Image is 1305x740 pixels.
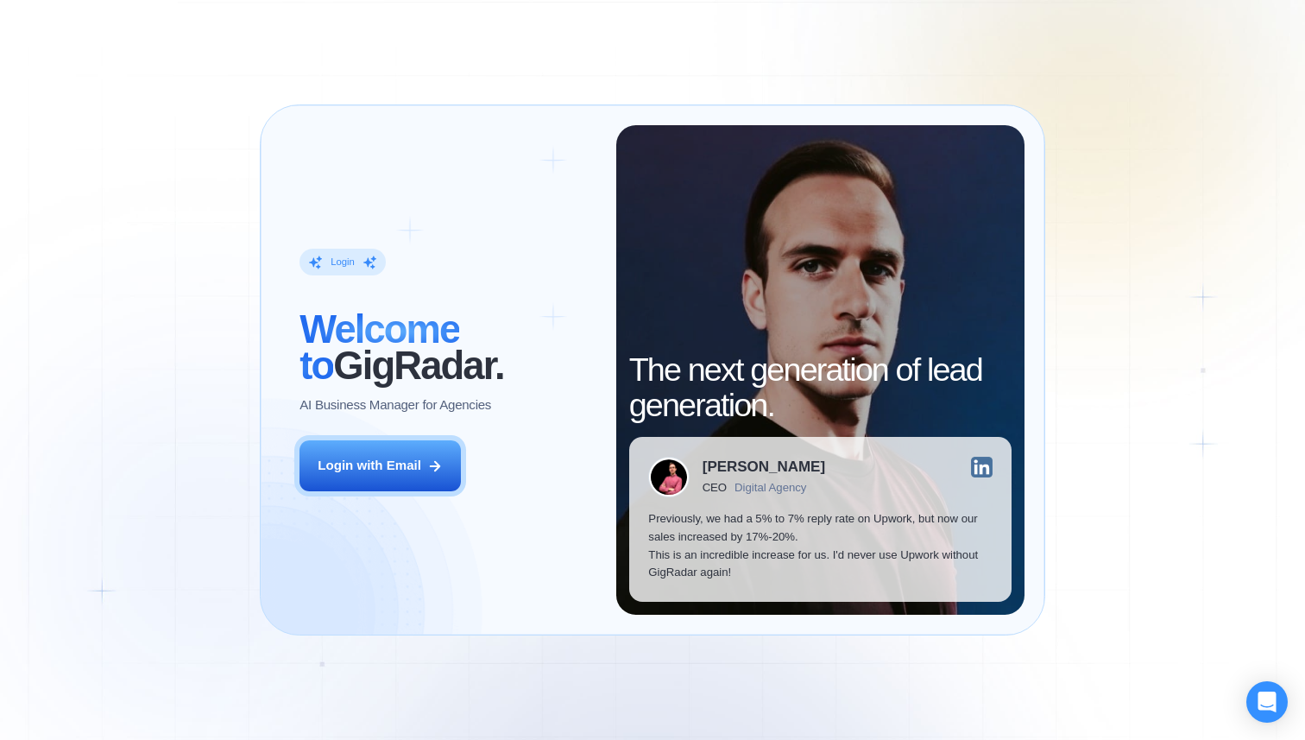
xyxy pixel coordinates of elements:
h2: The next generation of lead generation. [629,352,1012,424]
div: Login with Email [318,457,421,475]
p: AI Business Manager for Agencies [299,396,491,414]
div: Digital Agency [734,481,806,494]
p: Previously, we had a 5% to 7% reply rate on Upwork, but now our sales increased by 17%-20%. This ... [648,510,992,582]
div: Open Intercom Messenger [1246,681,1288,723]
div: CEO [703,481,727,494]
h2: ‍ GigRadar. [299,312,596,383]
div: [PERSON_NAME] [703,459,825,474]
div: Login [331,256,355,269]
span: Welcome to [299,307,459,388]
button: Login with Email [299,440,461,491]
